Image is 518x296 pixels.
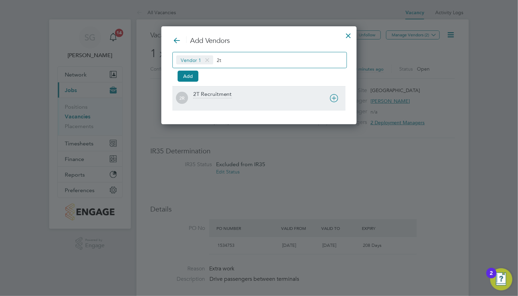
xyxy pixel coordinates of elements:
[217,55,260,64] input: Search vendors...
[172,36,346,45] h3: Add Vendors
[490,273,493,282] div: 2
[490,268,512,290] button: Open Resource Center, 2 new notifications
[176,55,213,64] span: Vendor 1
[193,91,232,98] div: 2T Recruitment
[176,92,188,104] span: 2R
[178,71,198,82] button: Add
